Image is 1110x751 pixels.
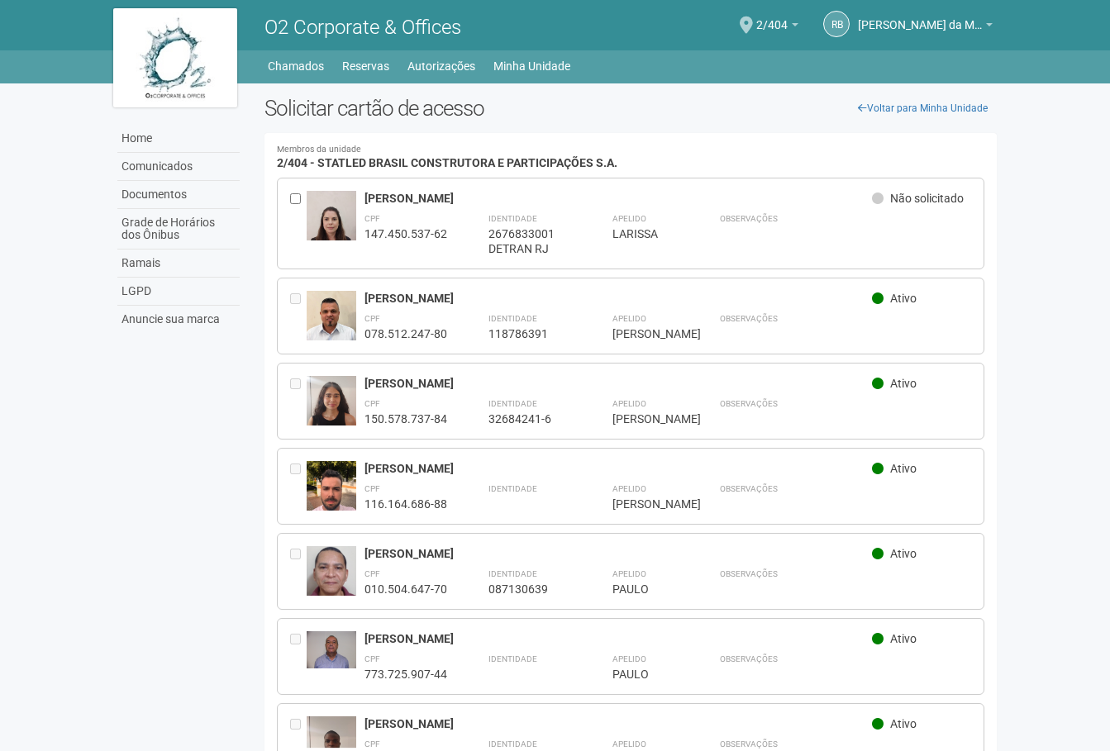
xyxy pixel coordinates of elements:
[612,569,646,578] strong: Apelido
[264,16,461,39] span: O2 Corporate & Offices
[612,654,646,663] strong: Apelido
[364,582,447,597] div: 010.504.647-70
[307,546,356,628] img: user.jpg
[488,654,537,663] strong: Identidade
[612,214,646,223] strong: Apelido
[720,314,778,323] strong: Observações
[364,461,873,476] div: [PERSON_NAME]
[488,582,571,597] div: 087130639
[890,717,917,730] span: Ativo
[890,547,917,560] span: Ativo
[720,399,778,408] strong: Observações
[407,55,475,78] a: Autorizações
[720,739,778,749] strong: Observações
[858,21,993,34] a: [PERSON_NAME] da Motta Junior
[290,376,307,426] div: Entre em contato com a Aministração para solicitar o cancelamento ou 2a via
[364,226,447,241] div: 147.450.537-62
[488,484,537,493] strong: Identidade
[117,153,240,181] a: Comunicados
[488,739,537,749] strong: Identidade
[890,632,917,645] span: Ativo
[290,631,307,682] div: Entre em contato com a Aministração para solicitar o cancelamento ou 2a via
[720,214,778,223] strong: Observações
[488,569,537,578] strong: Identidade
[117,125,240,153] a: Home
[890,462,917,475] span: Ativo
[113,8,237,107] img: logo.jpg
[342,55,389,78] a: Reservas
[364,291,873,306] div: [PERSON_NAME]
[307,191,356,257] img: user.jpg
[612,484,646,493] strong: Apelido
[612,399,646,408] strong: Apelido
[720,569,778,578] strong: Observações
[612,667,679,682] div: PAULO
[364,314,380,323] strong: CPF
[290,546,307,597] div: Entre em contato com a Aministração para solicitar o cancelamento ou 2a via
[307,376,356,434] img: user.jpg
[890,377,917,390] span: Ativo
[849,96,997,121] a: Voltar para Minha Unidade
[364,214,380,223] strong: CPF
[117,250,240,278] a: Ramais
[612,314,646,323] strong: Apelido
[277,145,985,154] small: Membros da unidade
[364,667,447,682] div: 773.725.907-44
[364,739,380,749] strong: CPF
[117,209,240,250] a: Grade de Horários dos Ônibus
[364,631,873,646] div: [PERSON_NAME]
[264,96,998,121] h2: Solicitar cartão de acesso
[364,546,873,561] div: [PERSON_NAME]
[720,654,778,663] strong: Observações
[612,582,679,597] div: PAULO
[364,484,380,493] strong: CPF
[277,145,985,169] h4: 2/404 - STATLED BRASIL CONSTRUTORA E PARTICIPAÇÕES S.A.
[488,226,571,256] div: 2676833001 DETRAN RJ
[117,278,240,306] a: LGPD
[488,314,537,323] strong: Identidade
[612,326,679,341] div: [PERSON_NAME]
[364,191,873,206] div: [PERSON_NAME]
[612,739,646,749] strong: Apelido
[364,497,447,511] div: 116.164.686-88
[612,226,679,241] div: LARISSA
[268,55,324,78] a: Chamados
[117,181,240,209] a: Documentos
[488,399,537,408] strong: Identidade
[612,497,679,511] div: [PERSON_NAME]
[612,411,679,426] div: [PERSON_NAME]
[364,326,447,341] div: 078.512.247-80
[364,411,447,426] div: 150.578.737-84
[720,484,778,493] strong: Observações
[488,411,571,426] div: 32684241-6
[756,2,788,31] span: 2/404
[823,11,850,37] a: RB
[117,306,240,333] a: Anuncie sua marca
[290,291,307,341] div: Entre em contato com a Aministração para solicitar o cancelamento ou 2a via
[307,461,356,527] img: user.jpg
[364,376,873,391] div: [PERSON_NAME]
[488,214,537,223] strong: Identidade
[307,631,356,668] img: user.jpg
[858,2,982,31] span: Raul Barrozo da Motta Junior
[890,292,917,305] span: Ativo
[488,326,571,341] div: 118786391
[364,654,380,663] strong: CPF
[364,569,380,578] strong: CPF
[364,716,873,731] div: [PERSON_NAME]
[290,461,307,511] div: Entre em contato com a Aministração para solicitar o cancelamento ou 2a via
[493,55,570,78] a: Minha Unidade
[890,192,964,205] span: Não solicitado
[756,21,798,34] a: 2/404
[364,399,380,408] strong: CPF
[307,291,356,357] img: user.jpg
